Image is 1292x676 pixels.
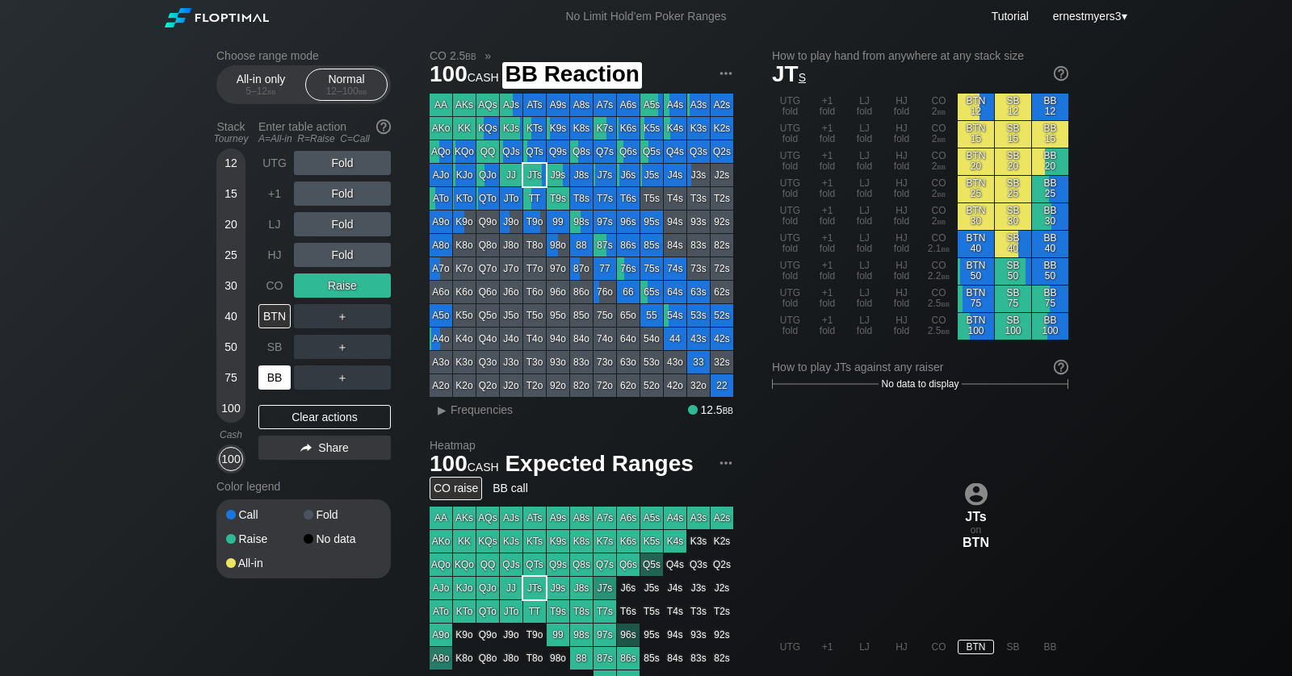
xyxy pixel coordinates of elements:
[617,351,640,373] div: 63o
[500,94,522,116] div: AJs
[570,94,593,116] div: A8s
[772,286,808,312] div: UTG fold
[570,257,593,280] div: 87o
[453,304,476,327] div: K5o
[547,328,569,350] div: 94o
[942,298,950,309] span: bb
[1032,286,1068,312] div: BB 75
[772,203,808,230] div: UTG fold
[711,351,733,373] div: 32s
[942,325,950,336] span: bb
[430,211,452,233] div: A9o
[617,164,640,186] div: J6s
[430,187,452,210] div: ATo
[958,231,994,257] div: BTN 40
[258,273,291,298] div: CO
[1032,231,1068,257] div: BB 40
[547,281,569,303] div: 96o
[500,140,522,163] div: QJs
[772,121,808,148] div: UTG fold
[430,257,452,280] div: A7o
[809,258,845,285] div: +1 fold
[883,121,920,148] div: HJ fold
[1032,94,1068,120] div: BB 12
[258,114,391,151] div: Enter table action
[846,94,883,120] div: LJ fold
[430,304,452,327] div: A5o
[664,94,686,116] div: A4s
[430,117,452,140] div: AKo
[453,234,476,257] div: K8o
[375,118,392,136] img: help.32db89a4.svg
[224,69,298,100] div: All-in only
[846,203,883,230] div: LJ fold
[687,164,710,186] div: J3s
[453,281,476,303] div: K6o
[995,148,1031,175] div: SB 20
[430,164,452,186] div: AJo
[594,164,616,186] div: J7s
[640,304,663,327] div: 55
[772,94,808,120] div: UTG fold
[883,313,920,340] div: HJ fold
[547,164,569,186] div: J9s
[921,176,957,202] div: CO 2
[523,94,546,116] div: ATs
[711,281,733,303] div: 62s
[664,281,686,303] div: 64s
[965,482,988,505] img: icon-avatar.b40e07d9.svg
[809,148,845,175] div: +1 fold
[219,365,243,390] div: 75
[258,182,291,206] div: +1
[958,258,994,285] div: BTN 50
[640,351,663,373] div: 53o
[687,94,710,116] div: A3s
[430,94,452,116] div: AA
[430,328,452,350] div: A4o
[570,187,593,210] div: T8s
[1032,203,1068,230] div: BB 30
[304,509,381,520] div: Fold
[570,351,593,373] div: 83o
[883,94,920,120] div: HJ fold
[1052,358,1070,376] img: help.32db89a4.svg
[958,286,994,312] div: BTN 75
[995,203,1031,230] div: SB 30
[640,140,663,163] div: Q5s
[547,234,569,257] div: 98o
[267,86,276,97] span: bb
[846,121,883,148] div: LJ fold
[711,117,733,140] div: K2s
[502,62,641,89] span: BB Reaction
[711,234,733,257] div: 82s
[1032,313,1068,340] div: BB 100
[664,304,686,327] div: 54s
[430,281,452,303] div: A6o
[938,133,946,144] span: bb
[453,164,476,186] div: KJo
[809,94,845,120] div: +1 fold
[219,243,243,267] div: 25
[995,94,1031,120] div: SB 12
[1053,10,1122,23] span: ernestmyers3
[995,121,1031,148] div: SB 15
[640,117,663,140] div: K5s
[594,257,616,280] div: 77
[664,164,686,186] div: J4s
[453,257,476,280] div: K7o
[938,161,946,172] span: bb
[711,94,733,116] div: A2s
[846,286,883,312] div: LJ fold
[570,304,593,327] div: 85o
[640,94,663,116] div: A5s
[809,203,845,230] div: +1 fold
[523,257,546,280] div: T7o
[772,148,808,175] div: UTG fold
[594,187,616,210] div: T7s
[664,234,686,257] div: 84s
[430,351,452,373] div: A3o
[547,187,569,210] div: T9s
[687,234,710,257] div: 83s
[921,94,957,120] div: CO 2
[938,106,946,117] span: bb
